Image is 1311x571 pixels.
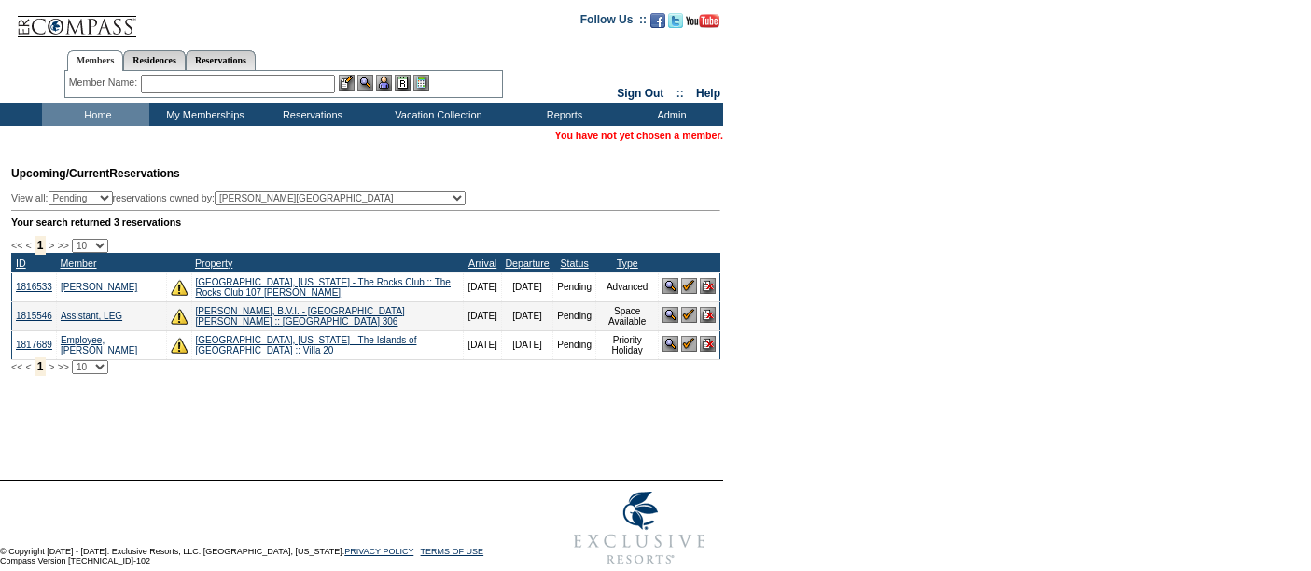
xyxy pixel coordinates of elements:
img: View Reservation [662,307,678,323]
span: 1 [35,236,47,255]
a: TERMS OF USE [421,547,484,556]
img: Cancel Reservation [700,307,716,323]
td: Home [42,103,149,126]
a: Status [561,258,589,269]
td: [DATE] [464,272,501,301]
span: Upcoming/Current [11,167,109,180]
img: There are insufficient days and/or tokens to cover this reservation [171,279,188,296]
td: [DATE] [464,330,501,359]
a: 1815546 [16,311,52,321]
img: Become our fan on Facebook [650,13,665,28]
span: << [11,240,22,251]
a: Reservations [186,50,256,70]
td: Advanced [595,272,658,301]
td: [DATE] [501,330,552,359]
td: My Memberships [149,103,257,126]
img: Confirm Reservation [681,278,697,294]
img: There are insufficient days and/or tokens to cover this reservation [171,337,188,354]
span: >> [57,361,68,372]
img: Impersonate [376,75,392,91]
a: Assistant, LEG [61,311,122,321]
a: Become our fan on Facebook [650,19,665,30]
img: View Reservation [662,278,678,294]
img: b_calculator.gif [413,75,429,91]
a: 1816533 [16,282,52,292]
img: Subscribe to our YouTube Channel [686,14,719,28]
a: Residences [123,50,186,70]
div: Your search returned 3 reservations [11,216,720,228]
td: [DATE] [501,301,552,330]
div: View all: reservations owned by: [11,191,474,205]
img: Cancel Reservation [700,336,716,352]
img: Follow us on Twitter [668,13,683,28]
a: Sign Out [617,87,663,100]
a: [GEOGRAPHIC_DATA], [US_STATE] - The Islands of [GEOGRAPHIC_DATA] :: Villa 20 [196,335,417,355]
a: [PERSON_NAME], B.V.I. - [GEOGRAPHIC_DATA][PERSON_NAME] :: [GEOGRAPHIC_DATA] 306 [196,306,405,327]
a: Members [67,50,124,71]
span: << [11,361,22,372]
span: Reservations [11,167,180,180]
td: Reservations [257,103,364,126]
a: Property [195,258,232,269]
a: PRIVACY POLICY [344,547,413,556]
td: [DATE] [501,272,552,301]
span: :: [676,87,684,100]
td: Admin [616,103,723,126]
a: [PERSON_NAME] [61,282,137,292]
a: Subscribe to our YouTube Channel [686,19,719,30]
td: Pending [553,301,596,330]
img: View Reservation [662,336,678,352]
a: Member [60,258,96,269]
td: Reports [509,103,616,126]
img: b_edit.gif [339,75,355,91]
a: ID [16,258,26,269]
span: < [25,240,31,251]
a: Employee, [PERSON_NAME] [61,335,137,355]
td: Priority Holiday [595,330,658,359]
img: Cancel Reservation [700,278,716,294]
a: Follow us on Twitter [668,19,683,30]
a: [GEOGRAPHIC_DATA], [US_STATE] - The Rocks Club :: The Rocks Club 107 [PERSON_NAME] [196,277,451,298]
a: Type [617,258,638,269]
td: Pending [553,272,596,301]
a: Help [696,87,720,100]
span: You have not yet chosen a member. [555,130,723,141]
span: > [49,361,54,372]
td: Pending [553,330,596,359]
span: >> [57,240,68,251]
span: > [49,240,54,251]
span: < [25,361,31,372]
img: View [357,75,373,91]
a: Departure [505,258,549,269]
td: Space Available [595,301,658,330]
img: There are insufficient days and/or tokens to cover this reservation [171,308,188,325]
a: 1817689 [16,340,52,350]
img: Confirm Reservation [681,307,697,323]
img: Confirm Reservation [681,336,697,352]
td: Follow Us :: [580,11,647,34]
td: [DATE] [464,301,501,330]
a: Arrival [468,258,496,269]
span: 1 [35,357,47,376]
td: Vacation Collection [364,103,509,126]
div: Member Name: [69,75,141,91]
img: Reservations [395,75,411,91]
